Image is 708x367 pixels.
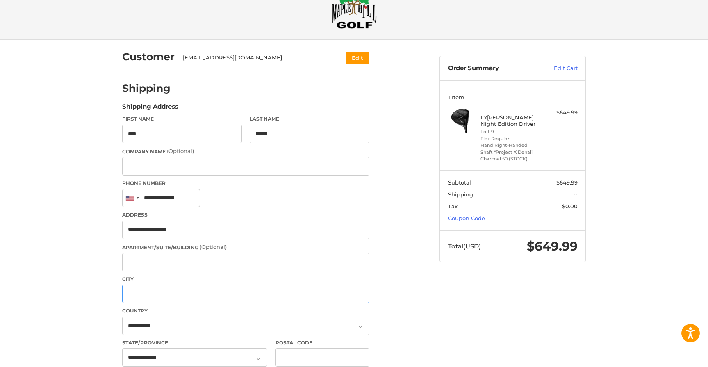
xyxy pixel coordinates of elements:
[122,243,369,251] label: Apartment/Suite/Building
[167,148,194,154] small: (Optional)
[480,135,543,142] li: Flex Regular
[536,64,578,73] a: Edit Cart
[448,203,458,210] span: Tax
[123,189,141,207] div: United States: +1
[122,115,242,123] label: First Name
[346,52,369,64] button: Edit
[122,211,369,219] label: Address
[122,50,175,63] h2: Customer
[448,64,536,73] h3: Order Summary
[480,114,543,128] h4: 1 x [PERSON_NAME] Night Edition Driver
[122,147,369,155] label: Company Name
[480,142,543,149] li: Hand Right-Handed
[480,128,543,135] li: Loft 9
[122,339,267,346] label: State/Province
[122,82,171,95] h2: Shipping
[122,307,369,315] label: Country
[527,239,578,254] span: $649.99
[574,191,578,198] span: --
[275,339,370,346] label: Postal Code
[200,244,227,250] small: (Optional)
[448,94,578,100] h3: 1 Item
[448,242,481,250] span: Total (USD)
[122,180,369,187] label: Phone Number
[122,276,369,283] label: City
[448,215,485,221] a: Coupon Code
[556,179,578,186] span: $649.99
[122,102,178,115] legend: Shipping Address
[480,149,543,162] li: Shaft *Project X Denali Charcoal 50 (STOCK)
[448,179,471,186] span: Subtotal
[545,109,578,117] div: $649.99
[250,115,369,123] label: Last Name
[562,203,578,210] span: $0.00
[183,54,330,62] div: [EMAIL_ADDRESS][DOMAIN_NAME]
[448,191,473,198] span: Shipping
